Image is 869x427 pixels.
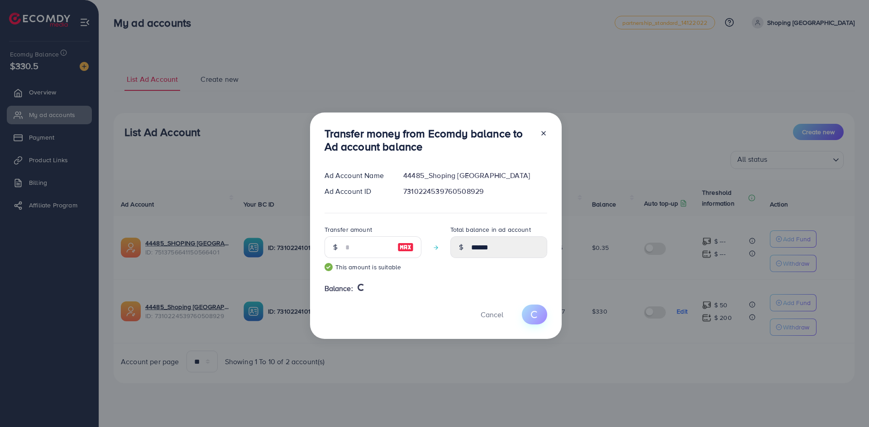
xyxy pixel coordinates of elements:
[325,263,421,272] small: This amount is suitable
[469,305,515,324] button: Cancel
[325,283,353,294] span: Balance:
[317,186,396,197] div: Ad Account ID
[450,225,531,234] label: Total balance in ad account
[317,170,396,181] div: Ad Account Name
[325,263,333,271] img: guide
[396,186,554,197] div: 7310224539760508929
[396,170,554,181] div: 44485_Shoping [GEOGRAPHIC_DATA]
[481,310,503,319] span: Cancel
[325,127,533,153] h3: Transfer money from Ecomdy balance to Ad account balance
[831,386,862,420] iframe: Chat
[397,242,414,253] img: image
[325,225,372,234] label: Transfer amount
